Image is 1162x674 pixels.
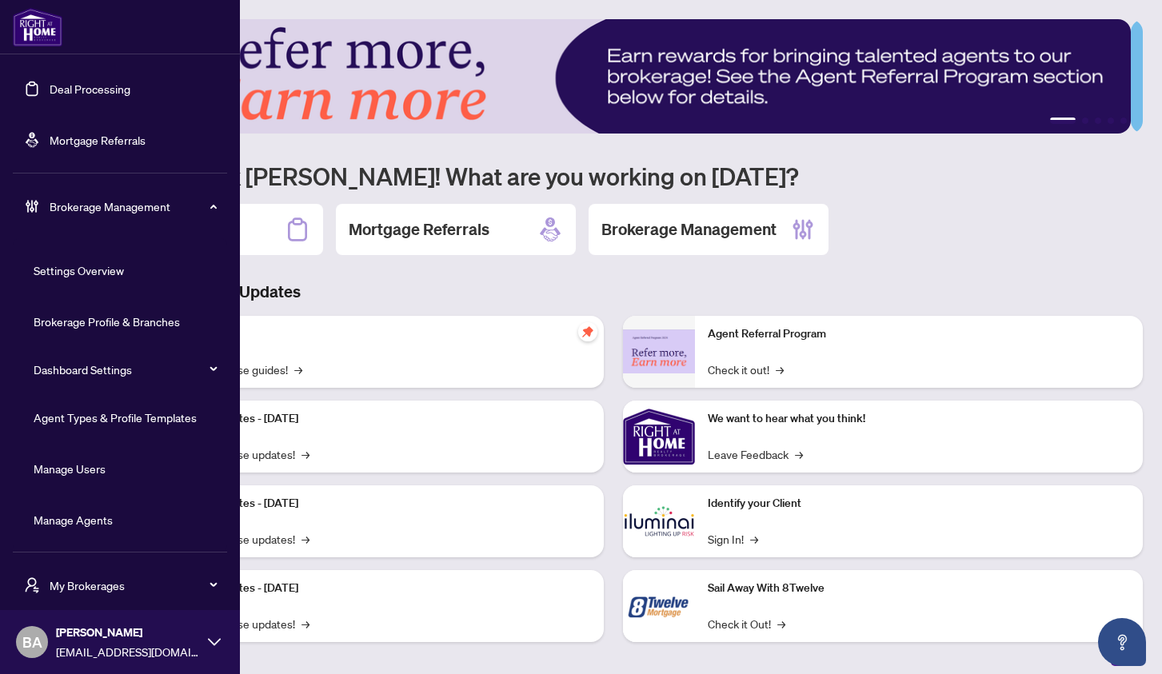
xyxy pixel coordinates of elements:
p: Self-Help [168,325,591,343]
img: Agent Referral Program [623,329,695,373]
p: We want to hear what you think! [708,410,1131,428]
span: [PERSON_NAME] [56,624,200,641]
a: Brokerage Profile & Branches [34,314,180,329]
button: 3 [1095,118,1101,124]
h3: Brokerage & Industry Updates [83,281,1143,303]
a: Sign In!→ [708,530,758,548]
a: Agent Types & Profile Templates [34,410,197,425]
p: Platform Updates - [DATE] [168,580,591,597]
span: → [301,530,309,548]
p: Sail Away With 8Twelve [708,580,1131,597]
a: Dashboard Settings [34,362,132,377]
span: → [294,361,302,378]
span: My Brokerages [50,576,216,594]
img: logo [13,8,62,46]
span: pushpin [578,322,597,341]
button: 5 [1120,118,1127,124]
a: Manage Agents [34,512,113,527]
a: Leave Feedback→ [708,445,803,463]
p: Agent Referral Program [708,325,1131,343]
span: → [776,361,784,378]
img: We want to hear what you think! [623,401,695,473]
p: Platform Updates - [DATE] [168,410,591,428]
p: Identify your Client [708,495,1131,512]
span: [EMAIL_ADDRESS][DOMAIN_NAME] [56,643,200,660]
a: Mortgage Referrals [50,133,146,147]
span: Brokerage Management [50,197,216,215]
a: Manage Users [34,461,106,476]
a: Check it out!→ [708,361,784,378]
img: Sail Away With 8Twelve [623,570,695,642]
img: Identify your Client [623,485,695,557]
button: 2 [1082,118,1088,124]
a: Check it Out!→ [708,615,785,632]
h2: Brokerage Management [601,218,777,241]
span: user-switch [24,577,40,593]
span: → [301,445,309,463]
img: Slide 0 [83,19,1131,134]
h1: Welcome back [PERSON_NAME]! What are you working on [DATE]? [83,161,1143,191]
span: BA [22,631,42,653]
a: Settings Overview [34,263,124,277]
a: Deal Processing [50,82,130,96]
span: → [301,615,309,632]
span: → [795,445,803,463]
span: → [777,615,785,632]
span: → [750,530,758,548]
h2: Mortgage Referrals [349,218,489,241]
button: 1 [1050,118,1076,124]
button: 4 [1108,118,1114,124]
p: Platform Updates - [DATE] [168,495,591,512]
button: Open asap [1098,618,1146,666]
